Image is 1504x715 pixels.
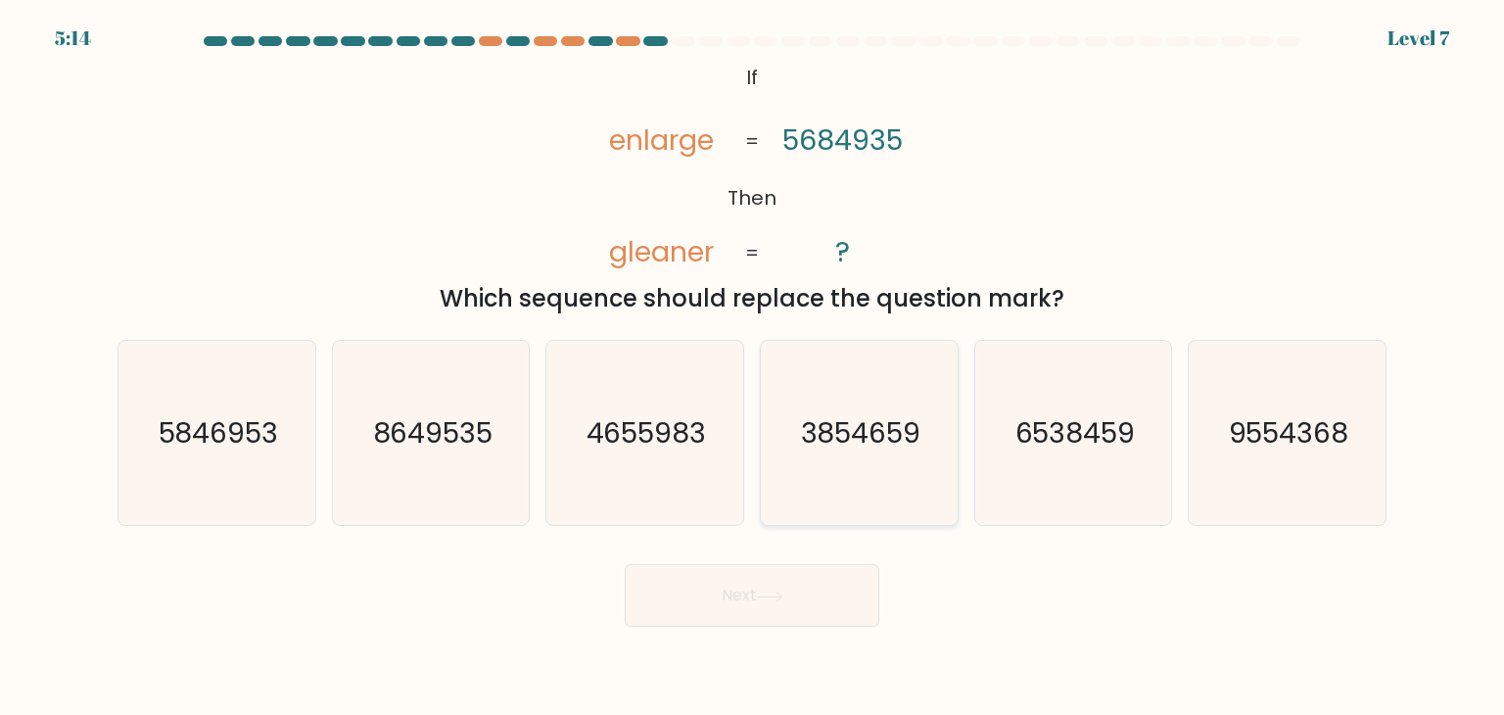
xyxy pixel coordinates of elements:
tspan: Then [728,184,776,212]
tspan: gleaner [609,232,714,271]
button: Next [625,564,879,627]
text: 6538459 [1014,413,1135,453]
text: 5846953 [159,413,279,453]
tspan: 5684935 [782,120,903,160]
text: 8649535 [372,413,493,453]
text: 3854659 [801,413,921,453]
text: 9554368 [1229,413,1349,453]
tspan: ? [835,232,850,271]
div: 5:14 [55,24,91,53]
tspan: If [746,64,758,91]
svg: @import url('[URL][DOMAIN_NAME]); [578,59,926,273]
tspan: enlarge [609,120,714,160]
text: 4655983 [587,413,707,453]
div: Level 7 [1387,24,1449,53]
div: Which sequence should replace the question mark? [129,281,1375,316]
tspan: = [745,127,759,155]
tspan: = [745,239,759,266]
